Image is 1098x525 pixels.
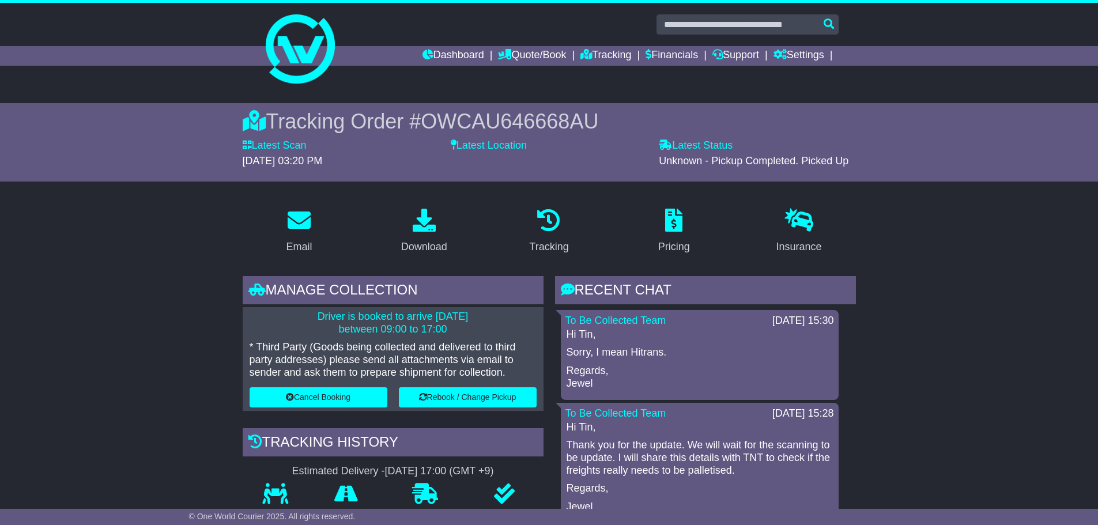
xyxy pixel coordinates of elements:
[286,239,312,255] div: Email
[243,465,544,478] div: Estimated Delivery -
[399,387,537,407] button: Rebook / Change Pickup
[651,205,697,259] a: Pricing
[580,46,631,66] a: Tracking
[243,109,856,134] div: Tracking Order #
[555,276,856,307] div: RECENT CHAT
[712,46,759,66] a: Support
[565,407,666,419] a: To Be Collected Team
[250,311,537,335] p: Driver is booked to arrive [DATE] between 09:00 to 17:00
[385,465,494,478] div: [DATE] 17:00 (GMT +9)
[567,482,833,495] p: Regards,
[773,46,824,66] a: Settings
[243,155,323,167] span: [DATE] 03:20 PM
[243,428,544,459] div: Tracking history
[567,328,833,341] p: Hi Tin,
[422,46,484,66] a: Dashboard
[250,387,387,407] button: Cancel Booking
[401,239,447,255] div: Download
[772,315,834,327] div: [DATE] 15:30
[646,46,698,66] a: Financials
[529,239,568,255] div: Tracking
[243,139,307,152] label: Latest Scan
[451,139,527,152] label: Latest Location
[189,512,356,521] span: © One World Courier 2025. All rights reserved.
[776,239,822,255] div: Insurance
[565,315,666,326] a: To Be Collected Team
[567,421,833,434] p: Hi Tin,
[567,346,833,359] p: Sorry, I mean Hitrans.
[250,341,537,379] p: * Third Party (Goods being collected and delivered to third party addresses) please send all atta...
[659,139,733,152] label: Latest Status
[278,205,319,259] a: Email
[567,439,833,477] p: Thank you for the update. We will wait for the scanning to be update. I will share this details w...
[394,205,455,259] a: Download
[658,239,690,255] div: Pricing
[772,407,834,420] div: [DATE] 15:28
[498,46,566,66] a: Quote/Book
[243,276,544,307] div: Manage collection
[769,205,829,259] a: Insurance
[659,155,848,167] span: Unknown - Pickup Completed. Picked Up
[421,109,598,133] span: OWCAU646668AU
[522,205,576,259] a: Tracking
[567,365,833,390] p: Regards, Jewel
[567,501,833,513] p: Jewel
